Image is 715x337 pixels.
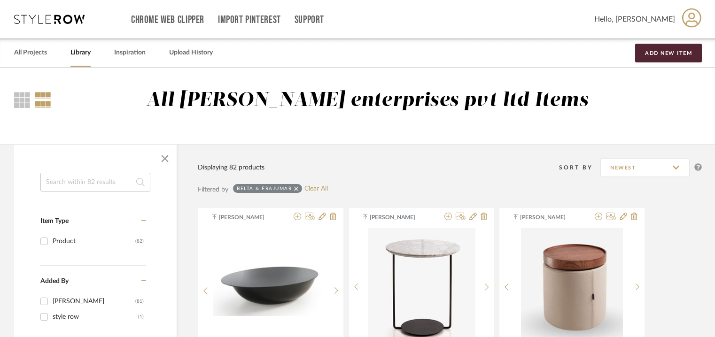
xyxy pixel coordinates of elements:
[40,218,69,224] span: Item Type
[295,16,324,24] a: Support
[146,89,588,113] div: All [PERSON_NAME] enterprises pvt ltd Items
[135,234,144,249] div: (82)
[237,185,292,191] div: BELTA & FRAJUMAR
[198,162,264,173] div: Displaying 82 products
[40,173,150,191] input: Search within 82 results
[559,163,600,172] div: Sort By
[304,185,328,193] a: Clear All
[155,149,174,168] button: Close
[131,16,204,24] a: Chrome Web Clipper
[594,14,675,25] span: Hello, [PERSON_NAME]
[114,46,146,59] a: Inspiration
[213,258,329,316] img: ALFA TABLE WITH GLASS TOP
[135,294,144,309] div: (81)
[218,16,281,24] a: Import Pinterest
[40,278,69,284] span: Added By
[138,309,144,324] div: (1)
[219,213,278,222] span: [PERSON_NAME]
[169,46,213,59] a: Upload History
[520,213,579,222] span: [PERSON_NAME]
[70,46,91,59] a: Library
[53,309,138,324] div: style row
[53,234,135,249] div: Product
[198,184,228,195] div: Filtered by
[14,46,47,59] a: All Projects
[370,213,429,222] span: [PERSON_NAME]
[635,44,702,62] button: Add New Item
[53,294,135,309] div: [PERSON_NAME]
